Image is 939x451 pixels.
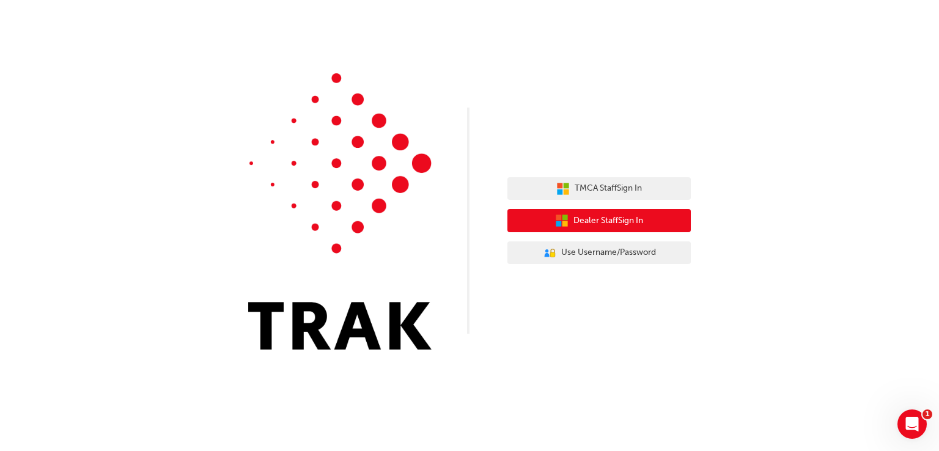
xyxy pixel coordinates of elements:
[897,409,927,439] iframe: Intercom live chat
[248,73,432,350] img: Trak
[561,246,656,260] span: Use Username/Password
[507,209,691,232] button: Dealer StaffSign In
[507,177,691,200] button: TMCA StaffSign In
[575,182,642,196] span: TMCA Staff Sign In
[922,409,932,419] span: 1
[573,214,643,228] span: Dealer Staff Sign In
[507,241,691,265] button: Use Username/Password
